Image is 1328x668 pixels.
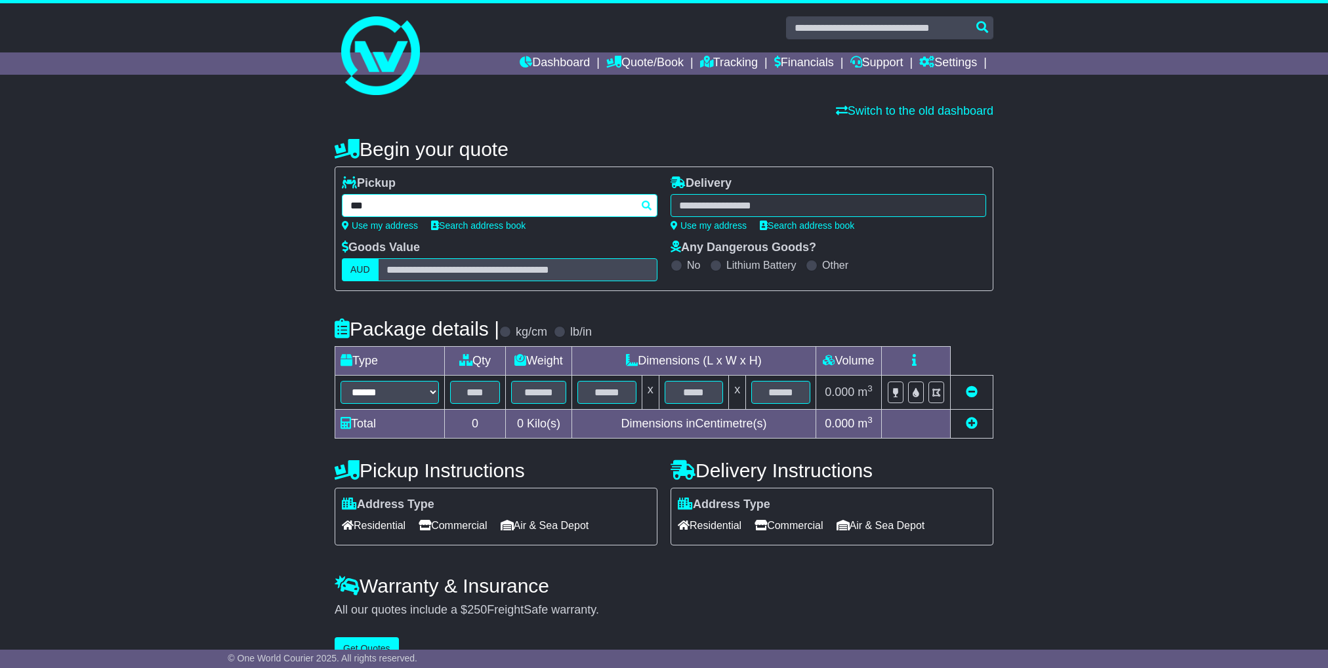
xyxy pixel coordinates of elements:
span: Air & Sea Depot [837,515,925,536]
a: Use my address [342,220,418,231]
a: Switch to the old dashboard [836,104,993,117]
a: Remove this item [966,385,978,399]
td: Dimensions in Centimetre(s) [571,410,816,439]
h4: Begin your quote [335,138,993,160]
span: Air & Sea Depot [501,515,589,536]
a: Settings [919,52,977,75]
a: Financials [774,52,834,75]
h4: Package details | [335,318,499,340]
label: Lithium Battery [726,259,797,271]
a: Add new item [966,417,978,430]
label: Other [822,259,848,271]
span: 0.000 [825,385,854,399]
a: Quote/Book [606,52,684,75]
label: Address Type [678,498,770,512]
h4: Pickup Instructions [335,460,657,481]
td: Type [335,347,445,376]
label: AUD [342,258,379,281]
typeahead: Please provide city [342,194,657,217]
sup: 3 [867,383,873,393]
h4: Warranty & Insurance [335,575,993,597]
a: Dashboard [520,52,590,75]
label: Any Dangerous Goods? [671,241,816,255]
a: Tracking [700,52,758,75]
label: No [687,259,700,271]
span: Residential [342,515,405,536]
span: Commercial [755,515,823,536]
td: Weight [506,347,572,376]
label: Goods Value [342,241,420,255]
sup: 3 [867,415,873,425]
label: Delivery [671,176,732,191]
button: Get Quotes [335,637,399,660]
a: Search address book [760,220,854,231]
h4: Delivery Instructions [671,460,993,481]
span: © One World Courier 2025. All rights reserved. [228,653,417,663]
td: Dimensions (L x W x H) [571,347,816,376]
label: Pickup [342,176,396,191]
span: Residential [678,515,741,536]
td: Kilo(s) [506,410,572,439]
label: kg/cm [516,325,547,340]
a: Support [850,52,903,75]
td: Qty [445,347,506,376]
td: Volume [816,347,881,376]
a: Search address book [431,220,526,231]
span: 250 [467,603,487,616]
span: m [858,417,873,430]
a: Use my address [671,220,747,231]
span: 0.000 [825,417,854,430]
td: Total [335,410,445,439]
span: 0 [517,417,524,430]
label: lb/in [570,325,592,340]
td: 0 [445,410,506,439]
div: All our quotes include a $ FreightSafe warranty. [335,603,993,618]
td: x [729,376,746,410]
span: Commercial [419,515,487,536]
span: m [858,385,873,399]
td: x [642,376,659,410]
label: Address Type [342,498,434,512]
